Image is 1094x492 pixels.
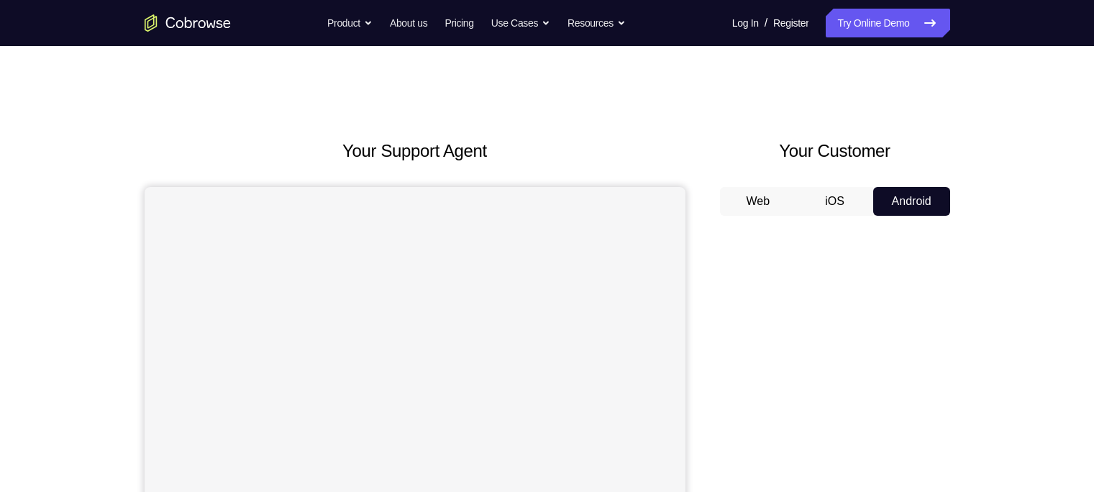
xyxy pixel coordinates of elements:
[491,9,550,37] button: Use Cases
[145,14,231,32] a: Go to the home page
[390,9,427,37] a: About us
[445,9,473,37] a: Pricing
[720,187,797,216] button: Web
[567,9,626,37] button: Resources
[327,9,373,37] button: Product
[873,187,950,216] button: Android
[796,187,873,216] button: iOS
[826,9,949,37] a: Try Online Demo
[765,14,767,32] span: /
[773,9,808,37] a: Register
[732,9,759,37] a: Log In
[145,138,685,164] h2: Your Support Agent
[720,138,950,164] h2: Your Customer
